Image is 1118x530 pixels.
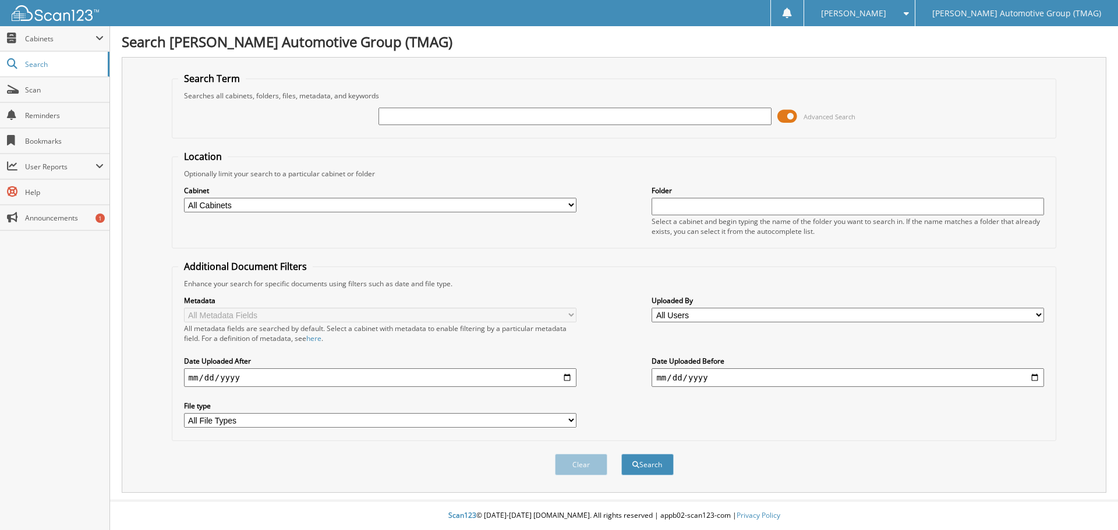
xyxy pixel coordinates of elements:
input: end [652,368,1044,387]
span: Advanced Search [804,112,855,121]
button: Clear [555,454,607,475]
span: Reminders [25,111,104,120]
legend: Location [178,150,228,163]
label: Date Uploaded After [184,356,576,366]
label: Cabinet [184,186,576,195]
label: Folder [652,186,1044,195]
div: © [DATE]-[DATE] [DOMAIN_NAME]. All rights reserved | appb02-scan123-com | [110,501,1118,530]
legend: Additional Document Filters [178,260,313,273]
span: Bookmarks [25,136,104,146]
h1: Search [PERSON_NAME] Automotive Group (TMAG) [122,32,1106,51]
label: Metadata [184,296,576,305]
input: start [184,368,576,387]
label: Uploaded By [652,296,1044,305]
label: File type [184,401,576,411]
div: 1 [95,214,105,223]
span: Cabinets [25,34,95,44]
span: [PERSON_NAME] [821,10,886,17]
span: Announcements [25,213,104,223]
img: scan123-logo-white.svg [12,5,99,21]
label: Date Uploaded Before [652,356,1044,366]
div: All metadata fields are searched by default. Select a cabinet with metadata to enable filtering b... [184,323,576,343]
span: Scan [25,85,104,95]
div: Select a cabinet and begin typing the name of the folder you want to search in. If the name match... [652,216,1044,236]
legend: Search Term [178,72,246,85]
span: User Reports [25,162,95,172]
div: Searches all cabinets, folders, files, metadata, and keywords [178,91,1050,101]
button: Search [621,454,674,475]
span: Scan123 [448,510,476,520]
span: Search [25,59,102,69]
a: here [306,333,321,343]
div: Optionally limit your search to a particular cabinet or folder [178,169,1050,179]
div: Enhance your search for specific documents using filters such as date and file type. [178,279,1050,289]
span: [PERSON_NAME] Automotive Group (TMAG) [932,10,1101,17]
a: Privacy Policy [737,510,780,520]
span: Help [25,187,104,197]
